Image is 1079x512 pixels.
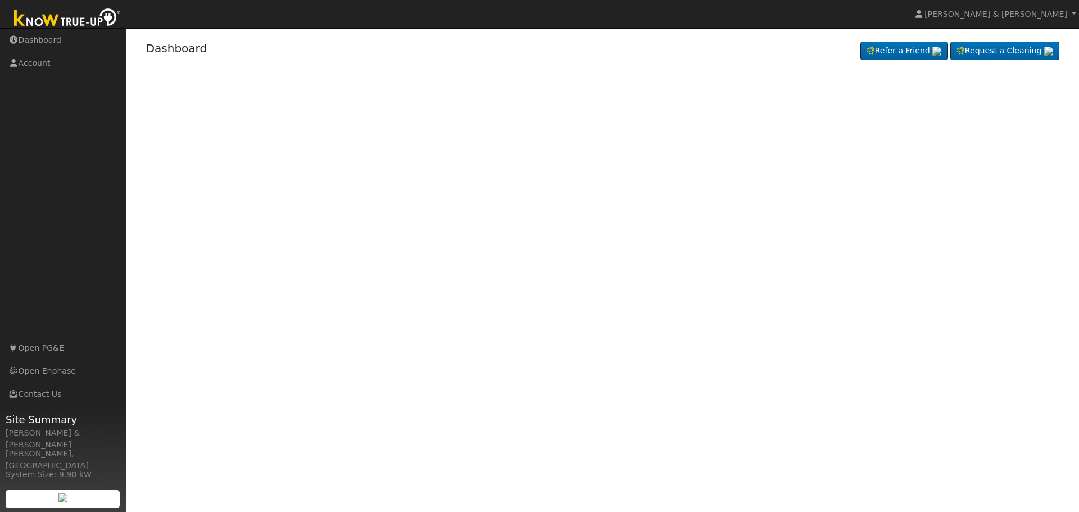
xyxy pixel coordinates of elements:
img: retrieve [1044,47,1053,56]
div: [PERSON_NAME] & [PERSON_NAME] [6,427,120,451]
a: Request a Cleaning [950,42,1059,61]
a: Refer a Friend [860,42,948,61]
a: Dashboard [146,42,207,55]
img: Know True-Up [8,6,126,31]
span: [PERSON_NAME] & [PERSON_NAME] [924,10,1067,19]
span: Site Summary [6,412,120,427]
img: retrieve [58,493,67,502]
img: retrieve [932,47,941,56]
div: [PERSON_NAME], [GEOGRAPHIC_DATA] [6,448,120,472]
div: System Size: 9.90 kW [6,469,120,481]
